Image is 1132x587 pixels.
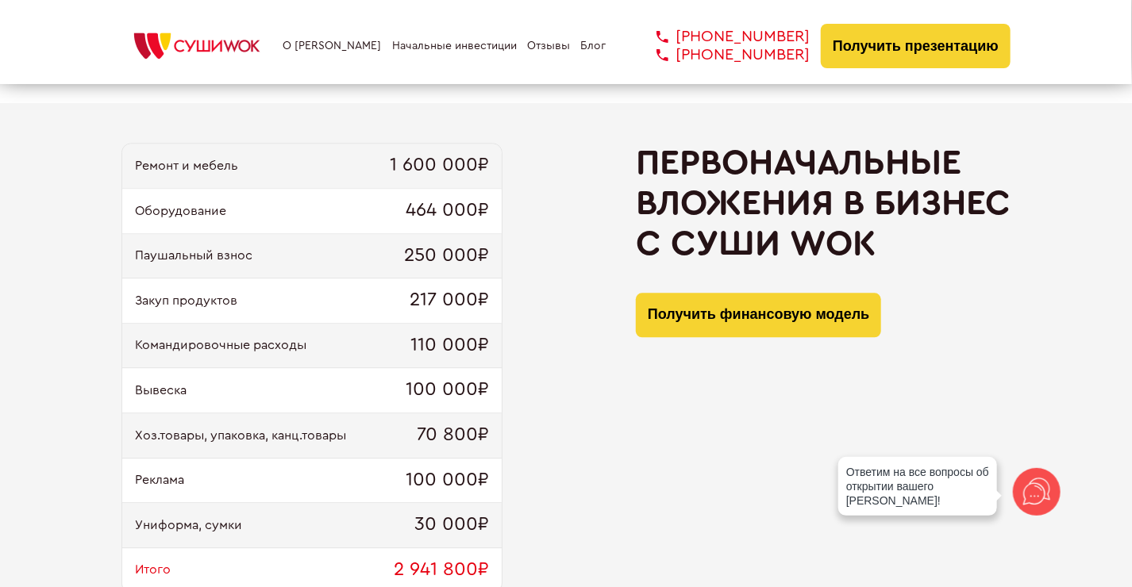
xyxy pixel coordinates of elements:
span: 217 000₽ [410,290,489,312]
span: Закуп продуктов [135,293,237,308]
span: 70 800₽ [417,424,489,447]
span: Хоз.товары, упаковка, канц.товары [135,428,346,443]
span: Командировочные расходы [135,338,306,352]
div: Ответим на все вопросы об открытии вашего [PERSON_NAME]! [838,457,997,516]
span: Оборудование [135,204,226,218]
span: 1 600 000₽ [390,155,489,177]
button: Получить презентацию [821,24,1011,68]
a: [PHONE_NUMBER] [633,46,810,64]
span: Униформа, сумки [135,518,242,532]
span: 250 000₽ [404,245,489,267]
span: 464 000₽ [406,200,489,222]
span: Паушальный взнос [135,248,252,263]
span: Итого [135,562,171,577]
span: 2 941 800₽ [394,559,489,581]
span: Реклама [135,473,184,487]
button: Получить финансовую модель [636,293,881,337]
a: Начальные инвестиции [392,40,517,52]
span: 30 000₽ [414,514,489,536]
span: 110 000₽ [410,335,489,357]
img: СУШИWOK [121,29,272,63]
span: Вывеска [135,383,187,397]
a: Отзывы [527,40,570,52]
a: О [PERSON_NAME] [283,40,381,52]
span: 100 000₽ [406,470,489,492]
span: Ремонт и мебель [135,159,238,173]
a: Блог [580,40,606,52]
a: [PHONE_NUMBER] [633,28,810,46]
h2: Первоначальные вложения в бизнес с Суши Wok [636,143,1011,263]
span: 100 000₽ [406,379,489,401]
